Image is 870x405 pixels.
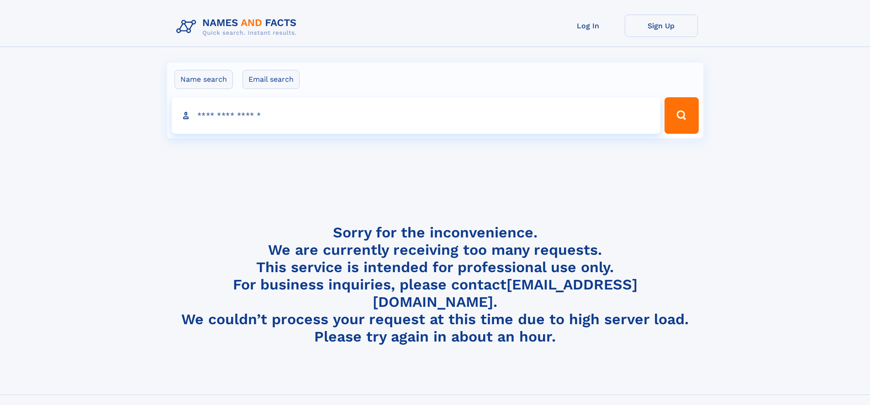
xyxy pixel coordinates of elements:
[173,224,698,346] h4: Sorry for the inconvenience. We are currently receiving too many requests. This service is intend...
[552,15,625,37] a: Log In
[625,15,698,37] a: Sign Up
[174,70,233,89] label: Name search
[664,97,698,134] button: Search Button
[172,97,661,134] input: search input
[173,15,304,39] img: Logo Names and Facts
[373,276,638,310] a: [EMAIL_ADDRESS][DOMAIN_NAME]
[243,70,300,89] label: Email search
